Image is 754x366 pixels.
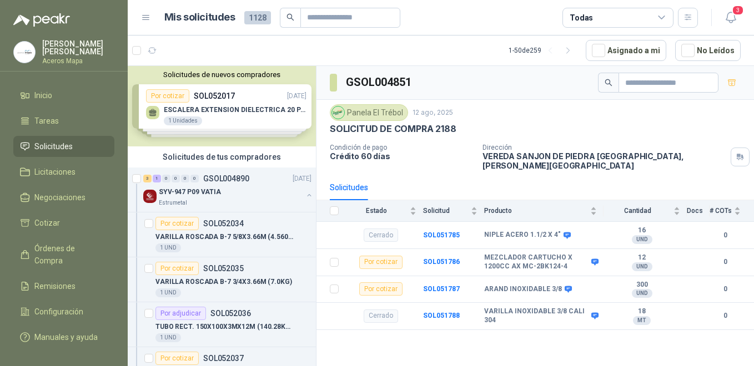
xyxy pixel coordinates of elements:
[13,13,70,27] img: Logo peakr
[484,285,562,294] b: ARAND INOXIDABLE 3/8
[13,327,114,348] a: Manuales y ayuda
[604,200,687,222] th: Cantidad
[484,253,589,271] b: MEZCLADOR CARTUCHO X 1200CC AX MC-2BK124-4
[34,306,83,318] span: Configuración
[153,175,161,182] div: 1
[155,232,294,242] p: VARILLA ROSCADA B-7 5/8X3.66M (4.560KG)
[42,58,114,64] p: Aceros Mapa
[293,174,311,184] p: [DATE]
[143,175,152,182] div: 3
[155,262,199,275] div: Por cotizar
[484,307,589,324] b: VARILLA INOXIDABLE 3/8 CALI 304
[484,200,604,222] th: Producto
[413,108,453,118] p: 12 ago, 2025
[330,144,474,151] p: Condición de pago
[484,231,561,240] b: NIPLE ACERO 1.1/2 X 4"
[687,200,710,222] th: Docs
[210,309,251,317] p: SOL052036
[14,42,35,63] img: Company Logo
[605,79,612,87] span: search
[710,284,741,294] b: 0
[162,175,170,182] div: 0
[710,207,732,215] span: # COTs
[330,104,408,121] div: Panela El Trébol
[586,40,666,61] button: Asignado a mi
[13,85,114,106] a: Inicio
[164,9,235,26] h1: Mis solicitudes
[345,207,408,215] span: Estado
[172,175,180,182] div: 0
[330,151,474,161] p: Crédito 60 días
[34,242,104,267] span: Órdenes de Compra
[128,146,316,167] div: Solicitudes de tus compradores
[13,110,114,131] a: Tareas
[143,172,314,207] a: 3 1 0 0 0 0 GSOL004890[DATE] Company LogoSYV-947 P09 VATIAEstrumetal
[633,316,651,325] div: MT
[155,288,181,297] div: 1 UND
[423,207,469,215] span: Solicitud
[423,312,460,319] b: SOL051788
[710,200,754,222] th: # COTs
[721,8,741,28] button: 3
[34,166,76,178] span: Licitaciones
[13,187,114,208] a: Negociaciones
[604,226,680,235] b: 16
[330,123,456,135] p: SOLICITUD DE COMPRA 2188
[34,191,86,204] span: Negociaciones
[159,199,187,207] p: Estrumetal
[34,217,60,229] span: Cotizar
[155,333,181,342] div: 1 UND
[143,190,157,203] img: Company Logo
[675,40,741,61] button: No Leídos
[181,175,189,182] div: 0
[345,200,423,222] th: Estado
[203,354,244,362] p: SOL052037
[34,280,76,292] span: Remisiones
[128,302,316,347] a: Por adjudicarSOL052036TUBO RECT. 150X100X3MX12M (140.28KG)A5001 UND
[128,66,316,146] div: Solicitudes de nuevos compradoresPor cotizarSOL052017[DATE] ESCALERA EXTENSION DIELECTRICA 20 PAS...
[244,11,271,24] span: 1128
[128,212,316,257] a: Por cotizarSOL052034VARILLA ROSCADA B-7 5/8X3.66M (4.560KG)1 UND
[155,277,292,287] p: VARILLA ROSCADA B-7 3/4X3.66M (7.0KG)
[155,217,199,230] div: Por cotizar
[159,187,221,197] p: SYV-947 P09 VATIA
[484,207,588,215] span: Producto
[13,161,114,182] a: Licitaciones
[13,301,114,322] a: Configuración
[710,257,741,267] b: 0
[203,220,244,227] p: SOL052034
[132,70,311,79] button: Solicitudes de nuevos compradores
[346,74,413,91] h3: GSOL004851
[155,307,206,320] div: Por adjudicar
[732,5,744,16] span: 3
[34,115,59,127] span: Tareas
[423,258,460,266] a: SOL051786
[710,311,741,321] b: 0
[203,265,244,272] p: SOL052035
[13,276,114,297] a: Remisiones
[482,151,726,170] p: VEREDA SANJON DE PIEDRA [GEOGRAPHIC_DATA] , [PERSON_NAME][GEOGRAPHIC_DATA]
[423,285,460,293] b: SOL051787
[42,40,114,55] p: [PERSON_NAME] [PERSON_NAME]
[155,322,294,332] p: TUBO RECT. 150X100X3MX12M (140.28KG)A500
[190,175,199,182] div: 0
[710,230,741,241] b: 0
[203,175,249,182] p: GSOL004890
[570,12,593,24] div: Todas
[128,257,316,302] a: Por cotizarSOL052035VARILLA ROSCADA B-7 3/4X3.66M (7.0KG)1 UND
[423,231,460,239] a: SOL051785
[34,89,52,101] span: Inicio
[286,13,294,21] span: search
[332,106,344,119] img: Company Logo
[604,207,671,215] span: Cantidad
[364,228,398,242] div: Cerrado
[604,307,680,316] b: 18
[155,243,181,252] div: 1 UND
[632,289,652,298] div: UND
[359,282,403,296] div: Por cotizar
[155,352,199,365] div: Por cotizar
[632,235,652,244] div: UND
[632,262,652,271] div: UND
